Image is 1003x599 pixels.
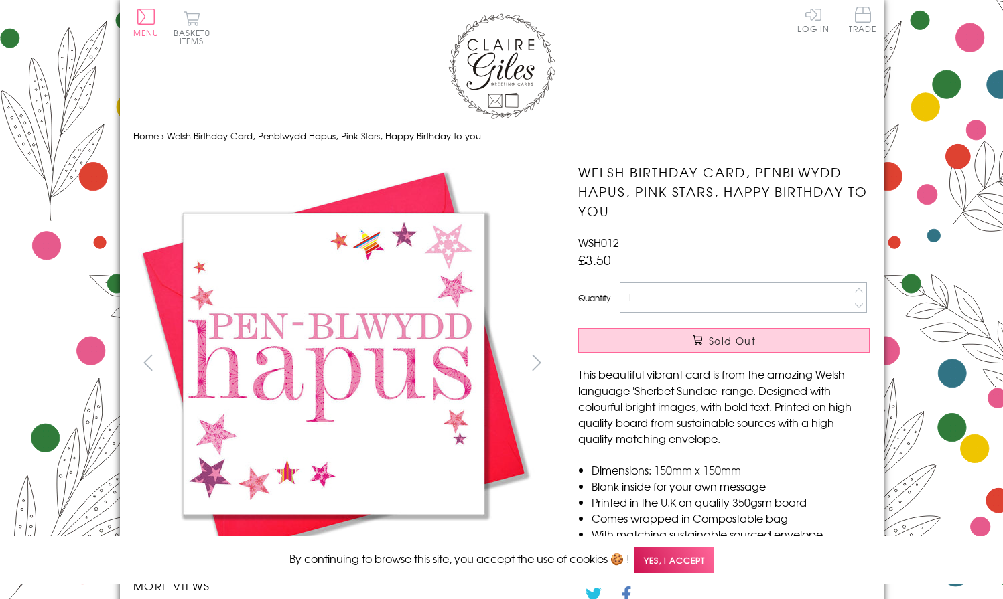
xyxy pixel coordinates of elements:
li: With matching sustainable sourced envelope [592,526,870,542]
li: Dimensions: 150mm x 150mm [592,462,870,478]
span: £3.50 [578,250,611,269]
img: Welsh Birthday Card, Penblwydd Hapus, Pink Stars, Happy Birthday to you [133,163,535,564]
h3: More views [133,578,552,594]
span: 0 items [180,27,210,47]
span: › [161,129,164,142]
button: Basket0 items [174,11,210,45]
button: prev [133,347,163,377]
nav: breadcrumbs [133,122,870,150]
h1: Welsh Birthday Card, Penblwydd Hapus, Pink Stars, Happy Birthday to you [578,163,870,220]
label: Quantity [578,292,610,304]
img: Claire Giles Greetings Cards [448,13,555,119]
span: Yes, I accept [634,547,714,573]
span: Menu [133,27,159,39]
p: This beautiful vibrant card is from the amazing Welsh language 'Sherbet Sundae' range. Designed w... [578,366,870,446]
li: Blank inside for your own message [592,478,870,494]
a: Trade [849,7,877,35]
a: Log In [797,7,829,33]
span: Trade [849,7,877,33]
li: Comes wrapped in Compostable bag [592,510,870,526]
a: Home [133,129,159,142]
li: Printed in the U.K on quality 350gsm board [592,494,870,510]
button: next [521,347,551,377]
button: Sold Out [578,328,870,353]
button: Menu [133,9,159,37]
span: Sold Out [709,334,756,347]
span: WSH012 [578,234,619,250]
span: Welsh Birthday Card, Penblwydd Hapus, Pink Stars, Happy Birthday to you [167,129,481,142]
